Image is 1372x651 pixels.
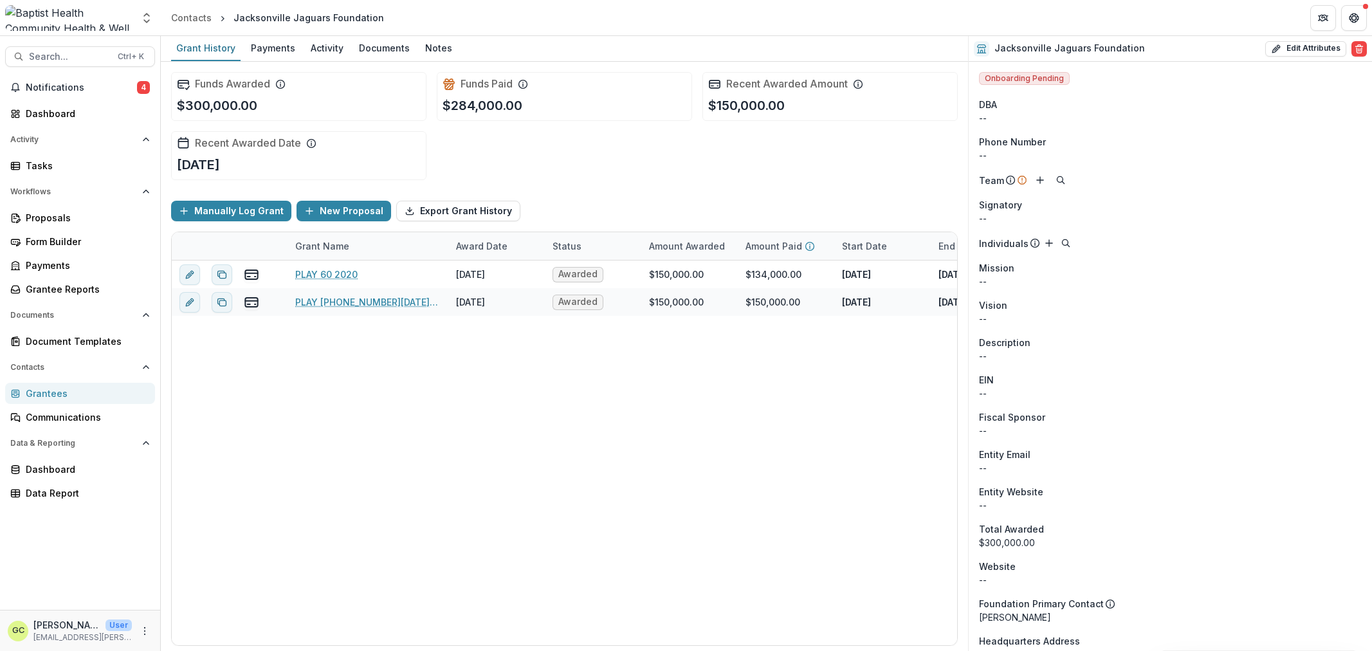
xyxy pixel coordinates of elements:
[979,597,1104,610] p: Foundation Primary Contact
[177,96,257,115] p: $300,000.00
[295,295,441,309] a: PLAY [PHONE_NUMBER][DATE][DATE]
[979,536,1362,549] div: $300,000.00
[179,292,200,313] button: edit
[420,39,457,57] div: Notes
[931,232,1027,260] div: End Date
[246,39,300,57] div: Payments
[354,39,415,57] div: Documents
[354,36,415,61] a: Documents
[5,231,155,252] a: Form Builder
[5,383,155,404] a: Grantees
[708,96,785,115] p: $150,000.00
[288,232,448,260] div: Grant Name
[649,268,704,281] div: $150,000.00
[979,261,1014,275] span: Mission
[745,295,800,309] div: $150,000.00
[834,232,931,260] div: Start Date
[979,461,1362,475] div: --
[938,268,967,281] p: [DATE]
[244,295,259,310] button: view-payments
[26,282,145,296] div: Grantee Reports
[979,312,1362,325] p: --
[33,618,100,632] p: [PERSON_NAME]
[456,295,485,309] div: [DATE]
[1341,5,1367,31] button: Get Help
[244,267,259,282] button: view-payments
[979,174,1004,187] p: Team
[979,424,1362,437] div: --
[1053,172,1068,188] button: Search
[5,77,155,98] button: Notifications4
[461,78,513,90] h2: Funds Paid
[5,407,155,428] a: Communications
[979,448,1030,461] span: Entity Email
[212,264,232,285] button: Duplicate proposal
[842,268,871,281] p: [DATE]
[649,295,704,309] div: $150,000.00
[29,51,110,62] span: Search...
[212,292,232,313] button: Duplicate proposal
[979,610,1362,624] p: [PERSON_NAME]
[834,239,895,253] div: Start Date
[5,46,155,67] button: Search...
[177,155,220,174] p: [DATE]
[288,239,357,253] div: Grant Name
[448,232,545,260] div: Award Date
[726,78,848,90] h2: Recent Awarded Amount
[306,39,349,57] div: Activity
[5,357,155,378] button: Open Contacts
[979,298,1007,312] span: Vision
[545,232,641,260] div: Status
[558,269,598,280] span: Awarded
[166,8,389,27] nav: breadcrumb
[1032,172,1048,188] button: Add
[26,82,137,93] span: Notifications
[137,623,152,639] button: More
[938,295,967,309] p: [DATE]
[931,239,987,253] div: End Date
[420,36,457,61] a: Notes
[979,336,1030,349] span: Description
[738,232,834,260] div: Amount Paid
[448,239,515,253] div: Award Date
[1265,41,1346,57] button: Edit Attributes
[979,387,1362,400] div: --
[1351,41,1367,57] button: Delete
[979,98,997,111] span: DBA
[745,239,802,253] p: Amount Paid
[641,232,738,260] div: Amount Awarded
[5,207,155,228] a: Proposals
[558,297,598,307] span: Awarded
[5,482,155,504] a: Data Report
[297,201,391,221] button: New Proposal
[443,96,522,115] p: $284,000.00
[979,275,1362,288] p: --
[10,363,137,372] span: Contacts
[166,8,217,27] a: Contacts
[641,239,733,253] div: Amount Awarded
[26,235,145,248] div: Form Builder
[979,111,1362,125] div: --
[979,560,1016,573] span: Website
[979,522,1044,536] span: Total Awarded
[12,627,24,635] div: Glenwood Charles
[5,305,155,325] button: Open Documents
[26,211,145,225] div: Proposals
[179,264,200,285] button: edit
[26,387,145,400] div: Grantees
[745,268,801,281] div: $134,000.00
[979,634,1080,648] span: Headquarters Address
[10,311,137,320] span: Documents
[5,255,155,276] a: Payments
[1058,235,1074,251] button: Search
[979,237,1029,250] p: Individuals
[979,72,1070,85] span: Onboarding Pending
[979,149,1362,162] div: --
[26,107,145,120] div: Dashboard
[5,331,155,352] a: Document Templates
